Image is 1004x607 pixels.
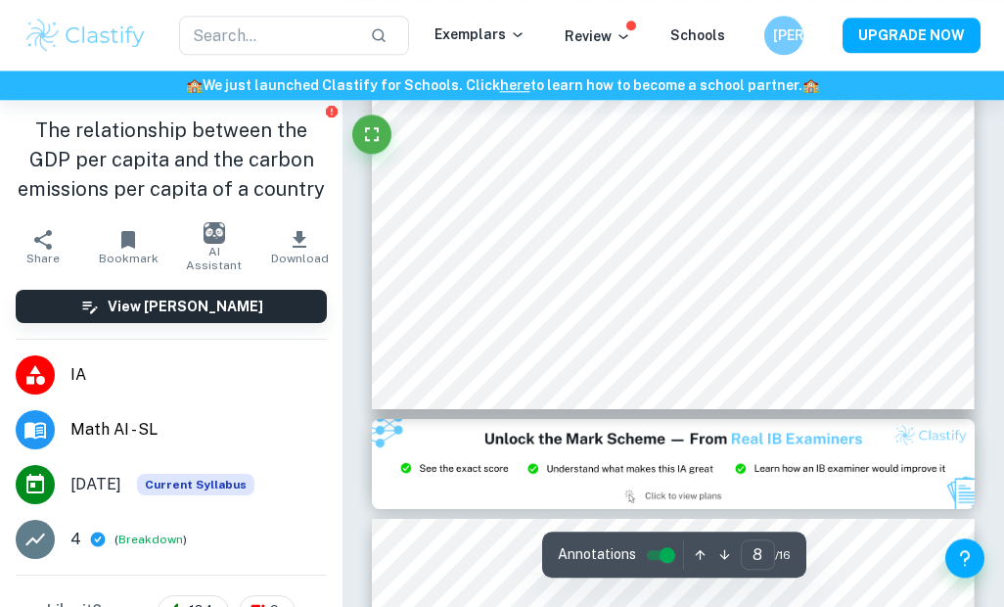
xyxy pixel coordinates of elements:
button: [PERSON_NAME] [764,16,803,55]
span: Current Syllabus [137,474,254,495]
img: Clastify logo [23,16,148,55]
button: UPGRADE NOW [843,18,981,53]
h6: We just launched Clastify for Schools. Click to learn how to become a school partner. [4,74,1000,96]
div: This exemplar is based on the current syllabus. Feel free to refer to it for inspiration/ideas wh... [137,474,254,495]
span: [DATE] [70,473,121,496]
button: Breakdown [118,531,183,548]
span: Share [26,252,60,265]
span: / 16 [775,546,791,564]
h6: [PERSON_NAME] [773,24,796,46]
h1: The relationship between the GDP per capita and the carbon emissions per capita of a country [16,116,327,204]
span: 🏫 [802,77,819,93]
span: Math AI - SL [70,418,327,442]
img: AI Assistant [204,222,225,244]
button: AI Assistant [171,219,257,274]
span: Annotations [558,544,636,565]
p: Review [565,25,631,47]
p: 4 [70,528,81,551]
button: Report issue [324,104,339,118]
a: Schools [670,27,725,43]
span: AI Assistant [183,245,246,272]
p: Exemplars [434,23,525,45]
button: Bookmark [86,219,172,274]
button: View [PERSON_NAME] [16,290,327,323]
span: Download [271,252,329,265]
img: Ad [372,419,975,509]
span: Bookmark [99,252,159,265]
button: Download [257,219,343,274]
span: ( ) [114,531,187,549]
h6: View [PERSON_NAME] [108,296,263,317]
button: Fullscreen [352,115,391,154]
a: here [500,77,530,93]
span: 🏫 [186,77,203,93]
span: IA [70,363,327,387]
input: Search... [179,16,354,55]
button: Help and Feedback [945,538,984,578]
